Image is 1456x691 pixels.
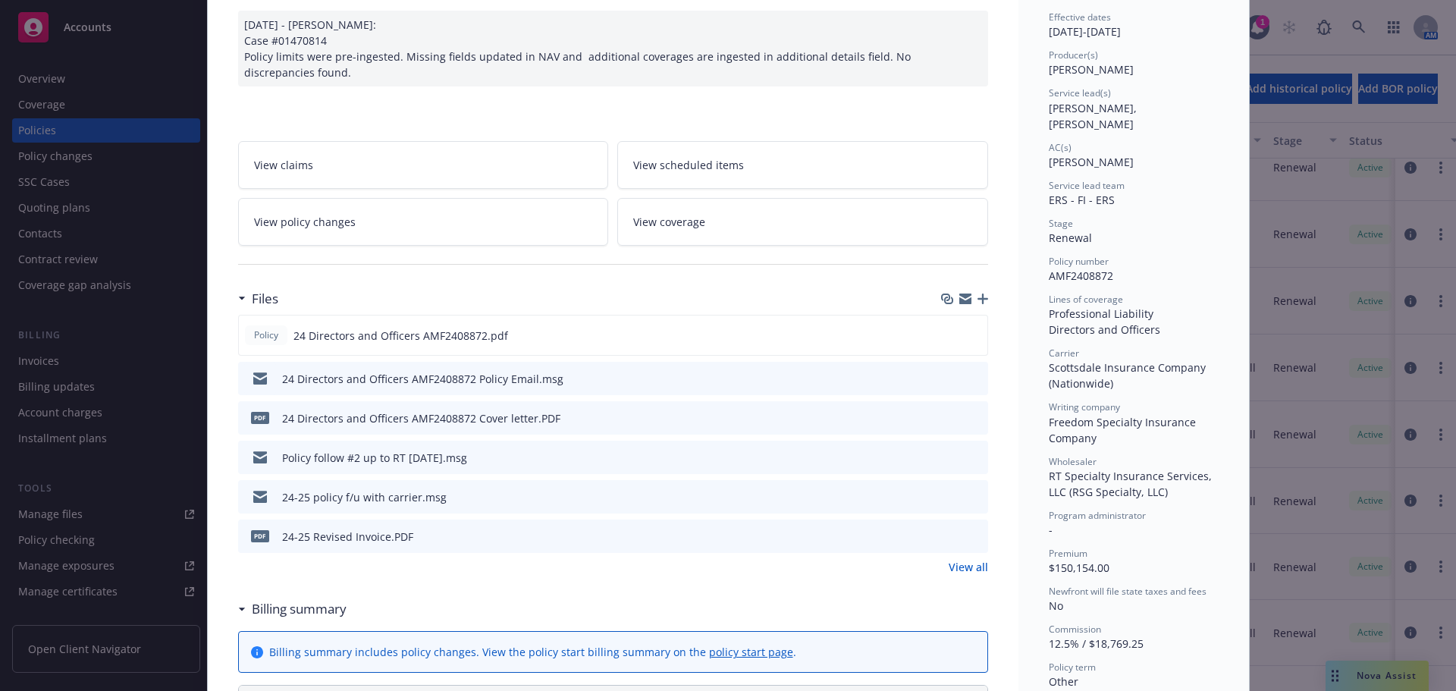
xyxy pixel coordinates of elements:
[1049,523,1053,537] span: -
[944,529,956,545] button: download file
[968,410,982,426] button: preview file
[1049,547,1087,560] span: Premium
[1049,561,1109,575] span: $150,154.00
[254,157,313,173] span: View claims
[282,529,413,545] div: 24-25 Revised Invoice.PDF
[944,450,956,466] button: download file
[1049,155,1134,169] span: [PERSON_NAME]
[1049,217,1073,230] span: Stage
[1049,400,1120,413] span: Writing company
[1049,455,1097,468] span: Wholesaler
[709,645,793,659] a: policy start page
[293,328,508,344] span: 24 Directors and Officers AMF2408872.pdf
[949,559,988,575] a: View all
[1049,62,1134,77] span: [PERSON_NAME]
[238,289,278,309] div: Files
[238,11,988,86] div: [DATE] - [PERSON_NAME]: Case #01470814 Policy limits were pre-ingested. Missing fields updated in...
[1049,598,1063,613] span: No
[1049,469,1215,499] span: RT Specialty Insurance Services, LLC (RSG Specialty, LLC)
[1049,255,1109,268] span: Policy number
[238,599,347,619] div: Billing summary
[282,371,563,387] div: 24 Directors and Officers AMF2408872 Policy Email.msg
[1049,306,1219,322] div: Professional Liability
[1049,231,1092,245] span: Renewal
[633,157,744,173] span: View scheduled items
[1049,11,1111,24] span: Effective dates
[1049,347,1079,360] span: Carrier
[1049,661,1096,674] span: Policy term
[252,599,347,619] h3: Billing summary
[1049,585,1207,598] span: Newfront will file state taxes and fees
[617,141,988,189] a: View scheduled items
[968,489,982,505] button: preview file
[282,410,560,426] div: 24 Directors and Officers AMF2408872 Cover letter.PDF
[1049,674,1078,689] span: Other
[968,529,982,545] button: preview file
[617,198,988,246] a: View coverage
[1049,193,1115,207] span: ERS - FI - ERS
[944,371,956,387] button: download file
[968,371,982,387] button: preview file
[1049,86,1111,99] span: Service lead(s)
[1049,509,1146,522] span: Program administrator
[251,412,269,423] span: PDF
[1049,322,1219,338] div: Directors and Officers
[1049,269,1113,283] span: AMF2408872
[251,530,269,542] span: PDF
[944,410,956,426] button: download file
[282,489,447,505] div: 24-25 policy f/u with carrier.msg
[944,489,956,505] button: download file
[968,450,982,466] button: preview file
[252,289,278,309] h3: Files
[968,328,981,344] button: preview file
[943,328,955,344] button: download file
[633,214,705,230] span: View coverage
[251,328,281,342] span: Policy
[1049,623,1101,636] span: Commission
[238,141,609,189] a: View claims
[1049,415,1199,445] span: Freedom Specialty Insurance Company
[1049,101,1140,131] span: [PERSON_NAME], [PERSON_NAME]
[269,644,796,660] div: Billing summary includes policy changes. View the policy start billing summary on the .
[282,450,467,466] div: Policy follow #2 up to RT [DATE].msg
[1049,360,1209,391] span: Scottsdale Insurance Company (Nationwide)
[254,214,356,230] span: View policy changes
[1049,49,1098,61] span: Producer(s)
[1049,293,1123,306] span: Lines of coverage
[238,198,609,246] a: View policy changes
[1049,11,1219,39] div: [DATE] - [DATE]
[1049,179,1125,192] span: Service lead team
[1049,141,1072,154] span: AC(s)
[1049,636,1144,651] span: 12.5% / $18,769.25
